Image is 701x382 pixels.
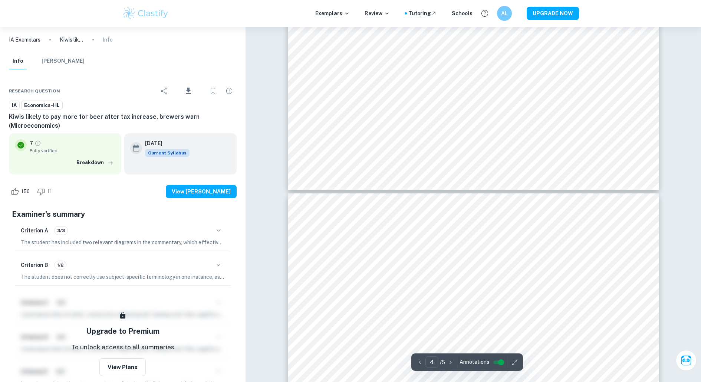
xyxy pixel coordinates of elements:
[145,149,190,157] span: Current Syllabus
[21,273,225,281] p: The student does not correctly use subject-specific terminology in one instance, as they incorrec...
[9,36,40,44] a: IA Exemplars
[145,149,190,157] div: This exemplar is based on the current syllabus. Feel free to refer to it for inspiration/ideas wh...
[21,226,48,235] h6: Criterion A
[21,238,225,246] p: The student has included two relevant diagrams in the commentary, which effectively illustrate th...
[103,36,113,44] p: Info
[42,53,85,69] button: [PERSON_NAME]
[408,9,437,17] a: Tutoring
[9,102,19,109] span: IA
[527,7,579,20] button: UPGRADE NOW
[145,139,184,147] h6: [DATE]
[365,9,390,17] p: Review
[99,358,146,376] button: View Plans
[478,7,491,20] button: Help and Feedback
[55,227,68,234] span: 3/3
[500,9,509,17] h6: AL
[173,81,204,101] div: Download
[315,9,350,17] p: Exemplars
[9,112,237,130] h6: Kiwis likely to pay more for beer after tax increase, brewers warn (Microeconomics)
[497,6,512,21] button: AL
[452,9,473,17] a: Schools
[166,185,237,198] button: View [PERSON_NAME]
[35,186,56,197] div: Dislike
[9,53,27,69] button: Info
[34,140,41,147] a: Grade fully verified
[43,188,56,195] span: 11
[9,101,20,110] a: IA
[71,343,174,352] p: To unlock access to all summaries
[17,188,34,195] span: 150
[440,358,445,366] p: / 5
[86,326,159,337] h5: Upgrade to Premium
[205,84,220,98] div: Bookmark
[21,261,48,269] h6: Criterion B
[22,102,62,109] span: Economics-HL
[55,262,66,268] span: 1/2
[21,101,63,110] a: Economics-HL
[60,36,83,44] p: Kiwis likely to pay more for beer after tax increase, brewers warn (Microeconomics)
[30,147,115,154] span: Fully verified
[12,209,234,220] h5: Examiner's summary
[676,350,697,371] button: Ask Clai
[157,84,172,98] div: Share
[9,186,34,197] div: Like
[122,6,169,21] img: Clastify logo
[9,88,60,94] span: Research question
[75,157,115,168] button: Breakdown
[30,139,33,147] p: 7
[460,358,489,366] span: Annotations
[222,84,237,98] div: Report issue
